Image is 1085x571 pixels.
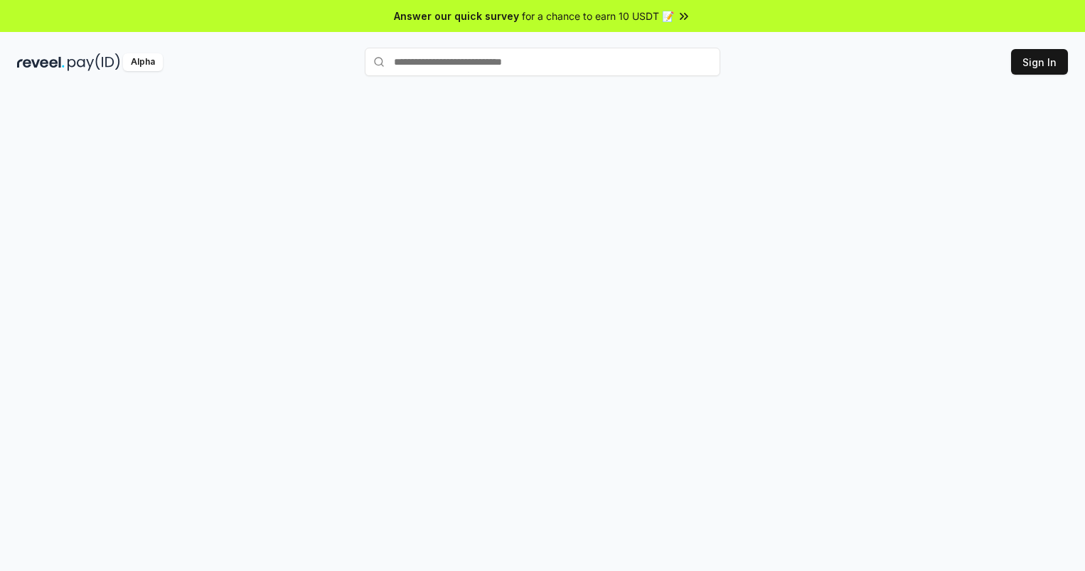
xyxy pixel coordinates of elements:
span: Answer our quick survey [394,9,519,23]
button: Sign In [1011,49,1068,75]
span: for a chance to earn 10 USDT 📝 [522,9,674,23]
img: pay_id [68,53,120,71]
div: Alpha [123,53,163,71]
img: reveel_dark [17,53,65,71]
